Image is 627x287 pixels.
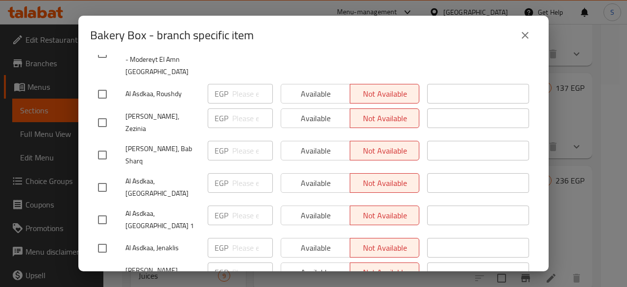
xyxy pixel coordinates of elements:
p: EGP [215,88,228,100]
input: Please enter price [232,141,273,160]
span: Al Asdkaa, [GEOGRAPHIC_DATA] 1 [125,208,200,232]
input: Please enter price [232,262,273,282]
p: EGP [215,145,228,157]
span: Al Asdkaa, [GEOGRAPHIC_DATA],Semouha - Modereyt El Amn [GEOGRAPHIC_DATA] [125,29,200,78]
span: Al Asdkaa, Roushdy [125,88,200,100]
span: Al Asdkaa, [GEOGRAPHIC_DATA] [125,175,200,200]
input: Please enter price [232,238,273,258]
input: Please enter price [232,173,273,193]
button: close [513,24,537,47]
input: Please enter price [232,108,273,128]
input: Please enter price [232,206,273,225]
p: EGP [215,112,228,124]
p: EGP [215,242,228,254]
input: Please enter price [232,84,273,104]
span: Al Asdkaa, Jenaklis [125,242,200,254]
p: EGP [215,177,228,189]
p: EGP [215,266,228,278]
h2: Bakery Box - branch specific item [90,27,254,43]
p: EGP [215,209,228,221]
span: [PERSON_NAME], Zezinia [125,110,200,135]
span: [PERSON_NAME], Bab Sharq [125,143,200,167]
